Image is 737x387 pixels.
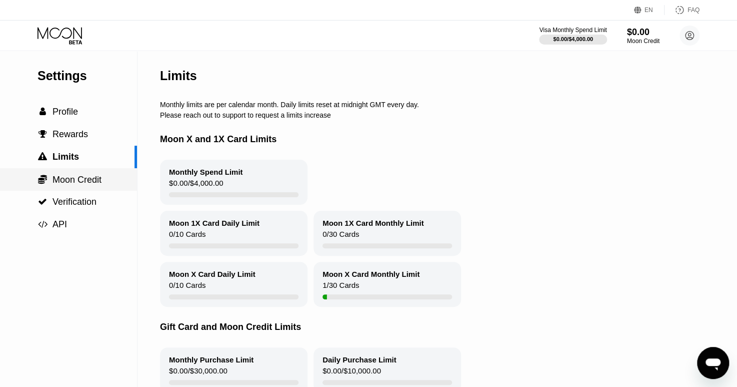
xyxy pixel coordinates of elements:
span:  [38,197,47,206]
span: Verification [52,197,96,207]
div: Visa Monthly Spend Limit [539,27,606,34]
div:  [37,152,47,161]
iframe: Button to launch messaging window [697,347,729,379]
div: 0 / 30 Cards [322,230,359,243]
div: Moon X Card Daily Limit [169,270,255,278]
div: Moon 1X Card Daily Limit [169,219,259,227]
div:  [37,197,47,206]
span: API [52,219,67,229]
div: Daily Purchase Limit [322,355,396,364]
div: EN [634,5,664,15]
span: Moon Credit [52,175,101,185]
div: FAQ [687,7,699,14]
div: $0.00 / $10,000.00 [322,366,381,380]
span: Rewards [52,129,88,139]
span:  [39,107,46,116]
div:  [37,130,47,139]
div: $0.00Moon Credit [627,27,659,45]
div: 0 / 10 Cards [169,230,205,243]
div: $0.00 [627,27,659,38]
div: 1 / 30 Cards [322,281,359,294]
div: $0.00 / $30,000.00 [169,366,227,380]
span: Limits [52,152,79,162]
div: Settings [37,69,137,83]
div: 0 / 10 Cards [169,281,205,294]
div: EN [644,7,653,14]
div: Visa Monthly Spend Limit$0.00/$4,000.00 [539,27,606,45]
span:  [38,220,47,229]
span:  [38,130,47,139]
div: $0.00 / $4,000.00 [553,36,593,42]
span: Profile [52,107,78,117]
div: Monthly Spend Limit [169,168,243,176]
span:  [38,174,47,184]
div: FAQ [664,5,699,15]
div:  [37,107,47,116]
div:  [37,174,47,184]
div: Limits [160,69,197,83]
div: Monthly Purchase Limit [169,355,253,364]
span:  [38,152,47,161]
div: Moon Credit [627,38,659,45]
div: $0.00 / $4,000.00 [169,179,223,192]
div: Moon X Card Monthly Limit [322,270,419,278]
div: Moon 1X Card Monthly Limit [322,219,424,227]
